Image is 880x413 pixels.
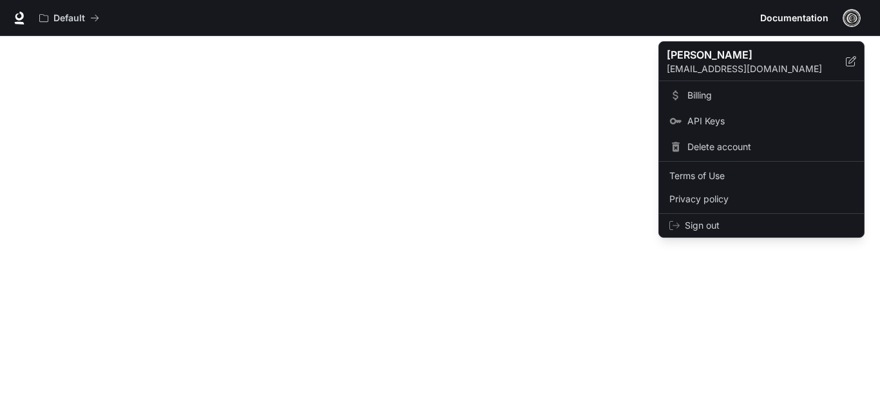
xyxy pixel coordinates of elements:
[685,219,854,232] span: Sign out
[687,89,854,102] span: Billing
[687,115,854,128] span: API Keys
[687,140,854,153] span: Delete account
[669,193,854,206] span: Privacy policy
[662,135,861,158] div: Delete account
[667,47,825,62] p: [PERSON_NAME]
[662,110,861,133] a: API Keys
[662,187,861,211] a: Privacy policy
[669,169,854,182] span: Terms of Use
[662,164,861,187] a: Terms of Use
[659,214,864,237] div: Sign out
[667,62,846,75] p: [EMAIL_ADDRESS][DOMAIN_NAME]
[662,84,861,107] a: Billing
[659,42,864,81] div: [PERSON_NAME][EMAIL_ADDRESS][DOMAIN_NAME]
